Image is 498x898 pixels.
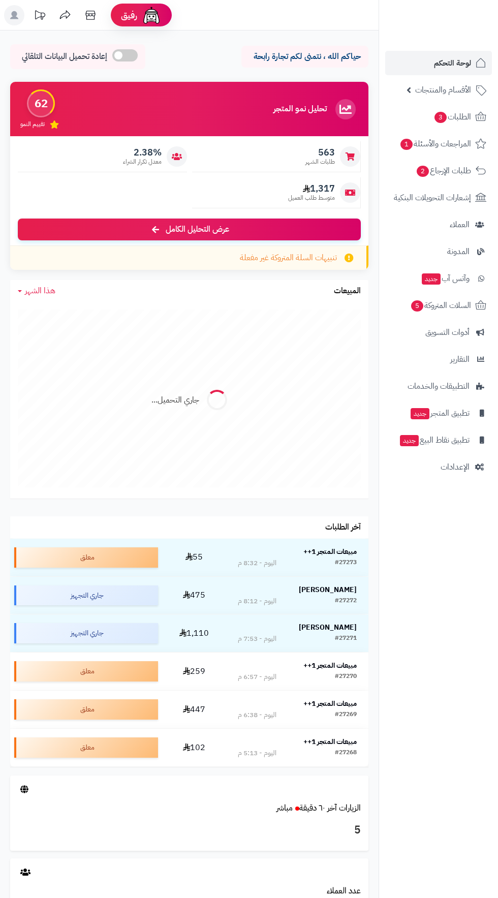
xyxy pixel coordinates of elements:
strong: مبيعات المتجر 1++ [303,546,357,557]
div: #27269 [335,710,357,720]
td: 259 [162,653,226,690]
span: تنبيهات السلة المتروكة غير مفعلة [240,252,337,264]
span: تقييم النمو [20,120,45,129]
a: الطلبات3 [385,105,492,129]
span: التطبيقات والخدمات [408,379,470,393]
div: معلق [14,547,158,568]
span: لوحة التحكم [434,56,471,70]
span: المدونة [447,244,470,259]
span: جديد [400,435,419,446]
div: اليوم - 8:12 م [238,596,276,606]
span: 1 [400,139,413,150]
div: #27273 [335,558,357,568]
a: عرض التحليل الكامل [18,219,361,240]
span: إعادة تحميل البيانات التلقائي [22,51,107,63]
h3: تحليل نمو المتجر [273,105,327,114]
a: تطبيق المتجرجديد [385,401,492,425]
td: 447 [162,691,226,728]
strong: مبيعات المتجر 1++ [303,660,357,671]
a: المدونة [385,239,492,264]
strong: [PERSON_NAME] [299,622,357,633]
a: وآتس آبجديد [385,266,492,291]
td: 102 [162,729,226,766]
a: الإعدادات [385,455,492,479]
strong: [PERSON_NAME] [299,584,357,595]
strong: مبيعات المتجر 1++ [303,736,357,747]
td: 1,110 [162,614,226,652]
a: أدوات التسويق [385,320,492,345]
h3: 5 [18,822,361,839]
span: السلات المتروكة [410,298,471,313]
span: الطلبات [433,110,471,124]
span: جديد [411,408,429,419]
div: اليوم - 8:32 م [238,558,276,568]
span: العملاء [450,218,470,232]
a: هذا الشهر [18,285,55,297]
a: التقارير [385,347,492,371]
span: إشعارات التحويلات البنكية [394,191,471,205]
img: logo-2.png [429,28,488,50]
small: مباشر [276,802,293,814]
a: المراجعات والأسئلة1 [385,132,492,156]
span: 563 [305,147,335,158]
p: حياكم الله ، نتمنى لكم تجارة رابحة [249,51,361,63]
span: 2 [417,166,429,177]
span: 2.38% [123,147,162,158]
span: 1,317 [288,183,335,194]
a: تطبيق نقاط البيعجديد [385,428,492,452]
span: طلبات الشهر [305,158,335,166]
span: التقارير [450,352,470,366]
strong: مبيعات المتجر 1++ [303,698,357,709]
a: السلات المتروكة5 [385,293,492,318]
span: رفيق [121,9,137,21]
div: جاري التجهيز [14,585,158,606]
span: طلبات الإرجاع [416,164,471,178]
a: إشعارات التحويلات البنكية [385,185,492,210]
a: التطبيقات والخدمات [385,374,492,398]
span: تطبيق نقاط البيع [399,433,470,447]
span: الإعدادات [441,460,470,474]
div: جاري التجهيز [14,623,158,643]
span: معدل تكرار الشراء [123,158,162,166]
div: #27268 [335,748,357,758]
span: 5 [411,300,423,312]
div: #27270 [335,672,357,682]
span: جديد [422,273,441,285]
div: #27271 [335,634,357,644]
h3: المبيعات [334,287,361,296]
td: 55 [162,539,226,576]
span: تطبيق المتجر [410,406,470,420]
div: جاري التحميل... [151,394,199,406]
span: عرض التحليل الكامل [166,224,229,235]
span: أدوات التسويق [425,325,470,339]
a: لوحة التحكم [385,51,492,75]
span: هذا الشهر [25,285,55,297]
td: 475 [162,577,226,614]
a: الزيارات آخر ٦٠ دقيقةمباشر [276,802,361,814]
a: تحديثات المنصة [27,5,52,28]
div: معلق [14,737,158,758]
div: معلق [14,661,158,682]
div: اليوم - 6:57 م [238,672,276,682]
a: العملاء [385,212,492,237]
span: الأقسام والمنتجات [415,83,471,97]
span: 3 [434,112,447,123]
h3: آخر الطلبات [325,523,361,532]
div: اليوم - 7:53 م [238,634,276,644]
a: طلبات الإرجاع2 [385,159,492,183]
div: معلق [14,699,158,720]
span: متوسط طلب العميل [288,194,335,202]
div: اليوم - 5:13 م [238,748,276,758]
div: اليوم - 6:38 م [238,710,276,720]
div: #27272 [335,596,357,606]
span: المراجعات والأسئلة [399,137,471,151]
span: وآتس آب [421,271,470,286]
img: ai-face.png [141,5,162,25]
a: عدد العملاء [327,885,361,897]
